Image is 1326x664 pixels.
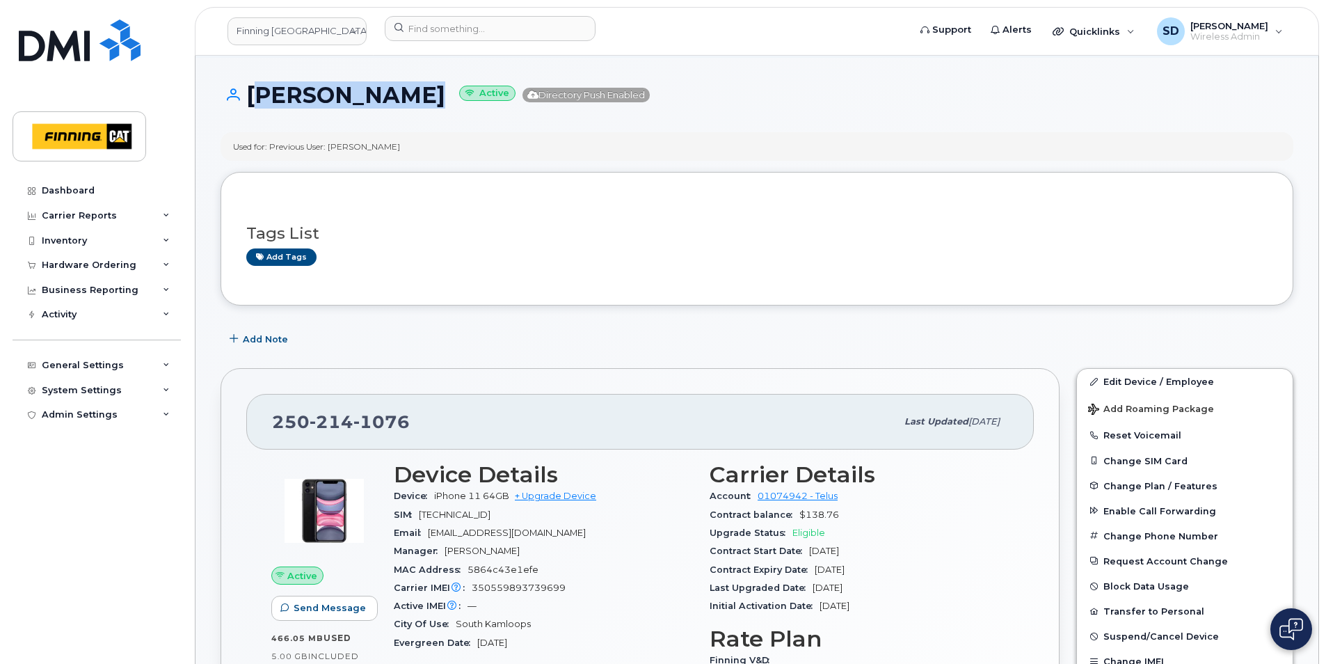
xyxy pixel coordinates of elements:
span: Active IMEI [394,601,468,611]
span: Directory Push Enabled [522,88,650,102]
img: image20231002-4137094-9apcgt.jpeg [282,469,366,553]
a: + Upgrade Device [515,491,596,501]
span: Last Upgraded Date [710,583,813,593]
button: Block Data Usage [1077,574,1293,599]
span: City Of Use [394,619,456,629]
span: Evergreen Date [394,638,477,648]
span: 214 [310,411,353,432]
span: Email [394,528,428,538]
span: Wireless Admin [1190,31,1268,42]
span: 250 [272,411,410,432]
button: Suspend/Cancel Device [1077,624,1293,649]
span: Support [932,23,971,37]
a: 01074942 - Telus [758,491,838,501]
h3: Tags List [246,225,1268,242]
span: $138.76 [799,509,839,520]
button: Change SIM Card [1077,448,1293,473]
button: Add Note [221,326,300,351]
span: Eligible [792,528,825,538]
span: Device [394,491,434,501]
span: SIM [394,509,419,520]
span: South Kamloops [456,619,531,629]
span: [DATE] [809,546,839,556]
span: [EMAIL_ADDRESS][DOMAIN_NAME] [428,528,586,538]
span: 5864c43e1efe [468,564,538,575]
span: Change Plan / Features [1103,480,1217,491]
span: 5.00 GB [271,651,308,661]
span: [DATE] [820,601,849,611]
span: MAC Address [394,564,468,575]
button: Change Phone Number [1077,523,1293,548]
span: Quicklinks [1069,26,1120,37]
span: Last updated [904,416,968,427]
span: [PERSON_NAME] [1190,20,1268,31]
a: Support [911,16,981,44]
small: Active [459,86,516,102]
span: Initial Activation Date [710,601,820,611]
span: Add Roaming Package [1088,404,1214,417]
span: used [323,633,351,643]
span: 1076 [353,411,410,432]
span: [DATE] [968,416,1000,427]
button: Enable Call Forwarding [1077,498,1293,523]
h3: Rate Plan [710,626,1009,651]
button: Reset Voicemail [1077,422,1293,448]
h1: [PERSON_NAME] [221,83,1293,107]
a: Add tags [246,248,317,266]
div: Sandy Denham [1147,17,1293,45]
span: Enable Call Forwarding [1103,505,1216,516]
span: Account [710,491,758,501]
span: Contract balance [710,509,799,520]
span: Add Note [243,333,288,346]
img: Open chat [1279,618,1303,640]
div: Used for: Previous User: [PERSON_NAME] [233,141,400,152]
span: Contract Start Date [710,546,809,556]
div: Quicklinks [1043,17,1144,45]
span: 350559893739699 [472,583,566,593]
span: [DATE] [477,638,507,648]
button: Add Roaming Package [1077,394,1293,422]
a: Finning Canada [227,17,367,45]
span: SD [1163,23,1179,40]
span: 466.05 MB [271,633,323,643]
span: Active [287,569,317,583]
span: Alerts [1003,23,1032,37]
span: Carrier IMEI [394,583,472,593]
span: Send Message [294,601,366,615]
span: Suspend/Cancel Device [1103,631,1219,642]
span: Manager [394,546,445,556]
h3: Carrier Details [710,462,1009,487]
span: Contract Expiry Date [710,564,815,575]
span: [DATE] [815,564,845,575]
button: Transfer to Personal [1077,599,1293,624]
span: [TECHNICAL_ID] [419,509,490,520]
span: Upgrade Status [710,528,792,538]
button: Send Message [271,596,378,621]
span: [DATE] [813,583,842,593]
button: Change Plan / Features [1077,473,1293,498]
span: [PERSON_NAME] [445,546,520,556]
a: Alerts [981,16,1041,44]
button: Request Account Change [1077,548,1293,574]
span: — [468,601,477,611]
h3: Device Details [394,462,693,487]
a: Edit Device / Employee [1077,369,1293,394]
input: Find something... [385,16,596,41]
span: iPhone 11 64GB [434,491,509,501]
